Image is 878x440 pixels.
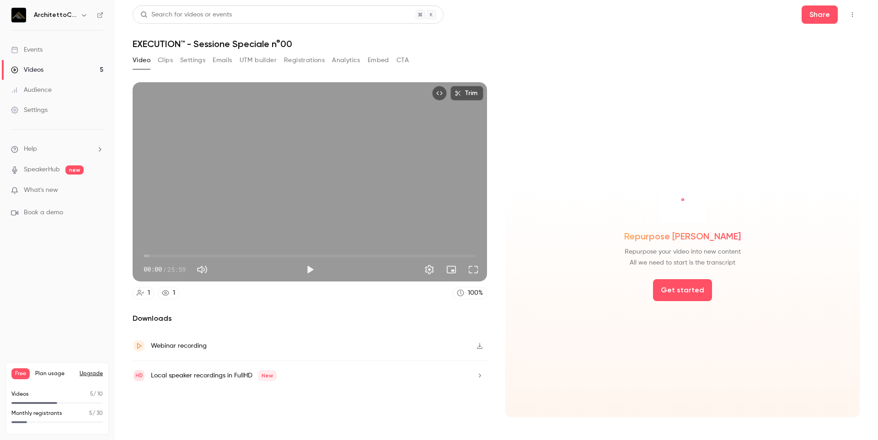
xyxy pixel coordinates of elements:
span: new [65,165,84,175]
div: Audience [11,85,52,95]
h6: ArchitettoClub [34,11,77,20]
button: Mute [193,260,211,279]
div: Videos [11,65,43,74]
div: 1 [148,288,150,298]
button: Embed video [432,86,447,101]
a: SpeakerHub [24,165,60,175]
button: Top Bar Actions [845,7,860,22]
img: ArchitettoClub [11,8,26,22]
a: 100% [453,287,487,299]
button: Settings [420,260,439,279]
button: Trim [450,86,483,101]
button: Clips [158,53,173,68]
button: Full screen [464,260,482,279]
div: 100 % [468,288,483,298]
button: Play [301,260,319,279]
div: 1 [173,288,175,298]
div: 00:00 [144,265,186,274]
h1: EXECUTION™ - Sessione Speciale n°00 [133,38,860,49]
div: Settings [11,106,48,115]
span: 25:59 [167,265,186,274]
span: Repurpose your video into new content All we need to start is the transcript [625,246,741,268]
button: Registrations [284,53,325,68]
span: Plan usage [35,370,74,377]
div: Search for videos or events [140,10,232,20]
span: 5 [90,392,93,397]
span: Help [24,144,37,154]
span: New [258,370,277,381]
p: / 10 [90,390,103,398]
span: Book a demo [24,208,63,217]
a: 1 [133,287,154,299]
button: Get started [653,279,712,301]
div: Local speaker recordings in FullHD [151,370,277,381]
div: Events [11,45,43,54]
button: UTM builder [240,53,277,68]
p: Monthly registrants [11,409,62,418]
button: Analytics [332,53,360,68]
a: 1 [158,287,179,299]
button: Turn on miniplayer [442,260,460,279]
span: What's new [24,186,58,195]
h2: Downloads [133,313,487,324]
span: Repurpose [PERSON_NAME] [624,230,741,243]
li: help-dropdown-opener [11,144,103,154]
div: Webinar recording [151,340,207,351]
button: CTA [396,53,409,68]
span: / [163,265,166,274]
button: Upgrade [80,370,103,377]
p: Videos [11,390,29,398]
button: Share [802,5,838,24]
span: 5 [89,411,92,416]
p: / 30 [89,409,103,418]
button: Settings [180,53,205,68]
button: Embed [368,53,389,68]
span: Free [11,368,30,379]
button: Video [133,53,150,68]
span: 00:00 [144,265,162,274]
button: Emails [213,53,232,68]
